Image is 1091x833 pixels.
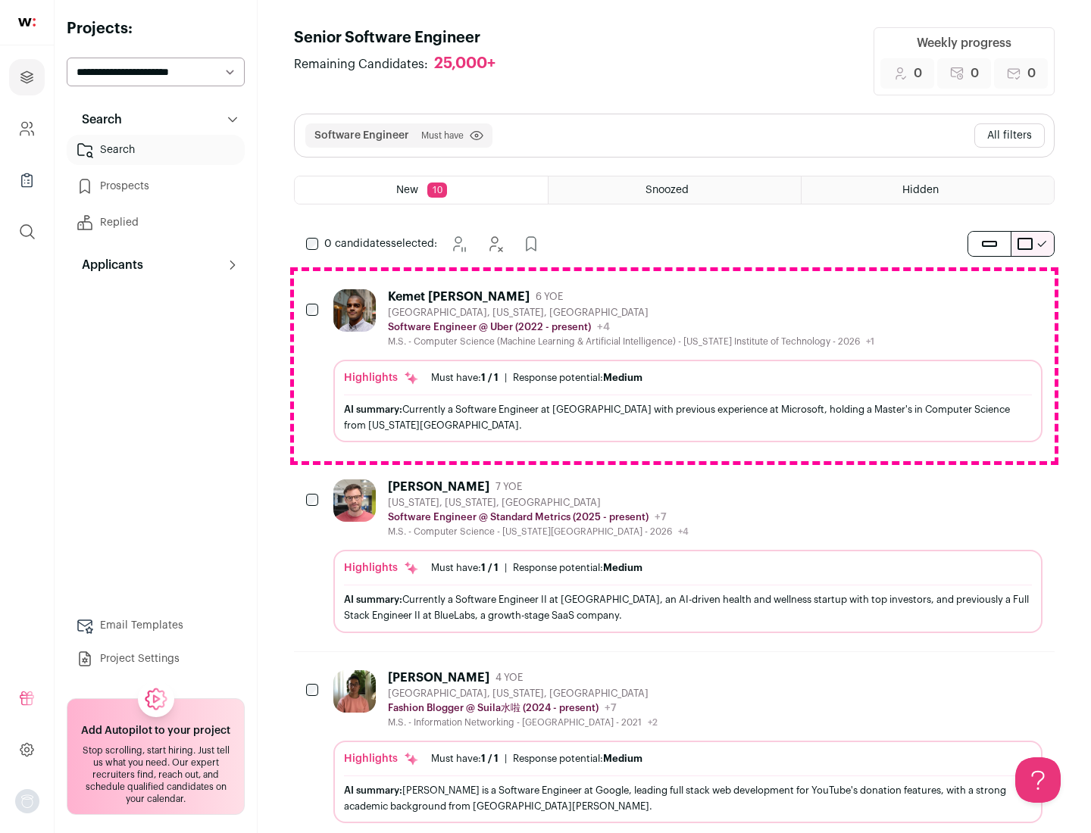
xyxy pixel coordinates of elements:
[344,751,419,766] div: Highlights
[67,18,245,39] h2: Projects:
[513,753,642,765] div: Response potential:
[9,111,45,147] a: Company and ATS Settings
[431,372,642,384] ul: |
[802,176,1054,204] a: Hidden
[648,718,658,727] span: +2
[294,55,428,73] span: Remaining Candidates:
[1027,64,1036,83] span: 0
[431,562,642,574] ul: |
[388,670,489,685] div: [PERSON_NAME]
[344,560,419,576] div: Highlights
[333,670,1043,823] a: [PERSON_NAME] 4 YOE [GEOGRAPHIC_DATA], [US_STATE], [GEOGRAPHIC_DATA] Fashion Blogger @ Suila水啦 (2...
[902,185,939,195] span: Hidden
[431,753,499,765] div: Must have:
[388,497,689,509] div: [US_STATE], [US_STATE], [GEOGRAPHIC_DATA]
[513,372,642,384] div: Response potential:
[333,670,376,713] img: 322c244f3187aa81024ea13e08450523775794405435f85740c15dbe0cd0baab.jpg
[324,239,391,249] span: 0 candidates
[344,404,402,414] span: AI summary:
[603,753,642,763] span: Medium
[67,698,245,815] a: Add Autopilot to your project Stop scrolling, start hiring. Just tell us what you need. Our exper...
[480,229,510,259] button: Hide
[9,59,45,95] a: Projects
[605,703,617,713] span: +7
[917,34,1011,52] div: Weekly progress
[67,135,245,165] a: Search
[344,782,1032,814] div: [PERSON_NAME] is a Software Engineer at Google, leading full stack web development for YouTube's ...
[294,27,511,48] h1: Senior Software Engineer
[333,479,376,522] img: 0fb184815f518ed3bcaf4f46c87e3bafcb34ea1ec747045ab451f3ffb05d485a
[597,322,610,332] span: +4
[481,373,499,382] span: 1 / 1
[67,644,245,674] a: Project Settings
[15,789,39,813] img: nopic.png
[388,335,874,348] div: M.S. - Computer Science (Machine Learning & Artificial Intelligence) - [US_STATE] Institute of Te...
[388,526,689,538] div: M.S. - Computer Science - [US_STATE][GEOGRAPHIC_DATA] - 2026
[431,562,499,574] div: Must have:
[388,716,658,728] div: M.S. - Information Networking - [GEOGRAPHIC_DATA] - 2021
[513,562,642,574] div: Response potential:
[678,527,689,536] span: +4
[77,744,235,805] div: Stop scrolling, start hiring. Just tell us what you need. Our expert recruiters find, reach out, ...
[431,372,499,384] div: Must have:
[314,128,409,143] button: Software Engineer
[67,610,245,641] a: Email Templates
[67,171,245,201] a: Prospects
[388,307,874,319] div: [GEOGRAPHIC_DATA], [US_STATE], [GEOGRAPHIC_DATA]
[971,64,979,83] span: 0
[388,289,530,304] div: Kemet [PERSON_NAME]
[481,753,499,763] span: 1 / 1
[603,563,642,572] span: Medium
[67,207,245,238] a: Replied
[421,129,464,142] span: Must have
[344,591,1032,623] div: Currently a Software Engineer II at [GEOGRAPHIC_DATA], an AI-driven health and wellness startup w...
[495,672,523,684] span: 4 YOE
[974,123,1045,148] button: All filters
[333,289,1043,442] a: Kemet [PERSON_NAME] 6 YOE [GEOGRAPHIC_DATA], [US_STATE], [GEOGRAPHIC_DATA] Software Engineer @ Ub...
[73,111,122,129] p: Search
[67,250,245,280] button: Applicants
[914,64,922,83] span: 0
[388,702,599,714] p: Fashion Blogger @ Suila水啦 (2024 - present)
[388,688,658,700] div: [GEOGRAPHIC_DATA], [US_STATE], [GEOGRAPHIC_DATA]
[344,594,402,604] span: AI summary:
[536,291,563,303] span: 6 YOE
[18,18,36,27] img: wellfound-shorthand-0d5821cbd27db2630d0214b213865d53afaa358527fdda9d0ea32b1df1b89c2c.svg
[427,183,447,198] span: 10
[388,321,591,333] p: Software Engineer @ Uber (2022 - present)
[646,185,689,195] span: Snoozed
[516,229,546,259] button: Add to Prospects
[443,229,474,259] button: Snooze
[73,256,143,274] p: Applicants
[431,753,642,765] ul: |
[549,176,801,204] a: Snoozed
[9,162,45,198] a: Company Lists
[603,373,642,382] span: Medium
[481,563,499,572] span: 1 / 1
[333,479,1043,632] a: [PERSON_NAME] 7 YOE [US_STATE], [US_STATE], [GEOGRAPHIC_DATA] Software Engineer @ Standard Metric...
[1015,757,1061,803] iframe: Help Scout Beacon - Open
[388,479,489,494] div: [PERSON_NAME]
[344,401,1032,433] div: Currently a Software Engineer at [GEOGRAPHIC_DATA] with previous experience at Microsoft, holding...
[344,785,402,795] span: AI summary:
[495,481,522,493] span: 7 YOE
[388,511,649,523] p: Software Engineer @ Standard Metrics (2025 - present)
[333,289,376,332] img: 1d26598260d5d9f7a69202d59cf331847448e6cffe37083edaed4f8fc8795bfe
[396,185,418,195] span: New
[655,512,667,523] span: +7
[81,723,230,738] h2: Add Autopilot to your project
[434,55,495,73] div: 25,000+
[866,337,874,346] span: +1
[15,789,39,813] button: Open dropdown
[324,236,437,251] span: selected:
[344,370,419,385] div: Highlights
[67,105,245,135] button: Search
